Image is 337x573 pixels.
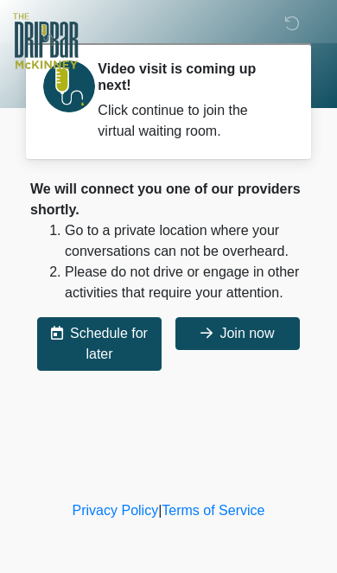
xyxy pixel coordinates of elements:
li: Please do not drive or engage in other activities that require your attention. [65,262,307,303]
a: Privacy Policy [73,503,159,518]
img: The DRIPBaR - McKinney Logo [13,13,79,69]
img: Agent Avatar [43,60,95,112]
li: Go to a private location where your conversations can not be overheard. [65,220,307,262]
a: Terms of Service [162,503,264,518]
button: Schedule for later [37,317,162,371]
div: We will connect you one of our providers shortly. [30,179,307,220]
div: Click continue to join the virtual waiting room. [98,100,281,142]
a: | [158,503,162,518]
button: Join now [175,317,300,350]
